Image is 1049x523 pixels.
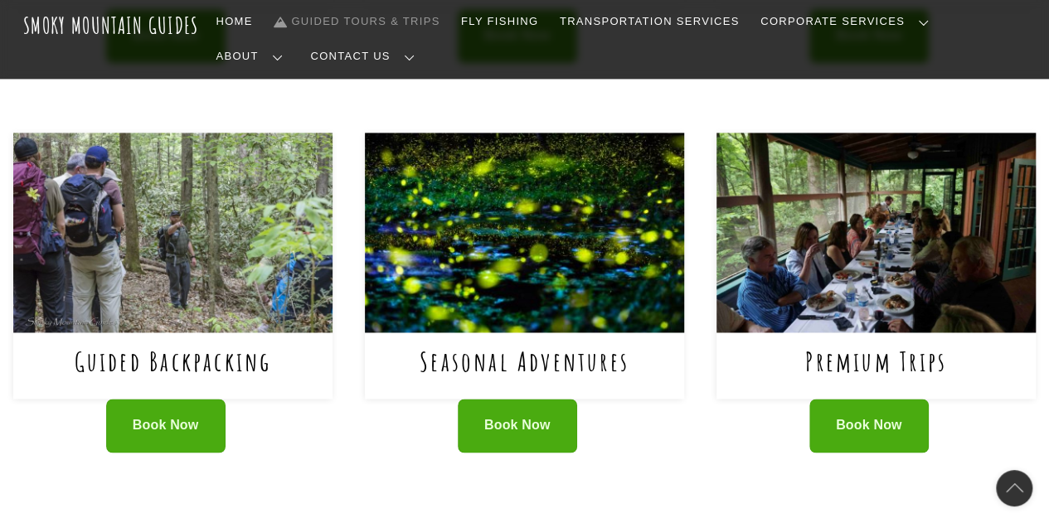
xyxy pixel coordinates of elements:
a: Book Now [106,399,226,453]
img: Seasonal Adventures [365,133,684,332]
a: Transportation Services [553,4,745,39]
span: Book Now [484,417,551,434]
a: About [210,39,296,74]
a: Guided Backpacking [75,344,272,378]
span: Book Now [836,417,902,434]
a: Smoky Mountain Guides [23,12,199,39]
a: Book Now [458,399,577,453]
a: Book Now [809,399,929,453]
a: Fly Fishing [454,4,545,39]
a: Contact Us [304,39,428,74]
img: Premium Trips [716,133,1036,332]
a: Corporate Services [754,4,942,39]
a: Seasonal Adventures [420,344,629,378]
a: Premium Trips [805,344,947,378]
a: Home [210,4,260,39]
span: Book Now [133,417,199,434]
a: Guided Tours & Trips [267,4,446,39]
img: Guided Backpacking [13,133,333,332]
